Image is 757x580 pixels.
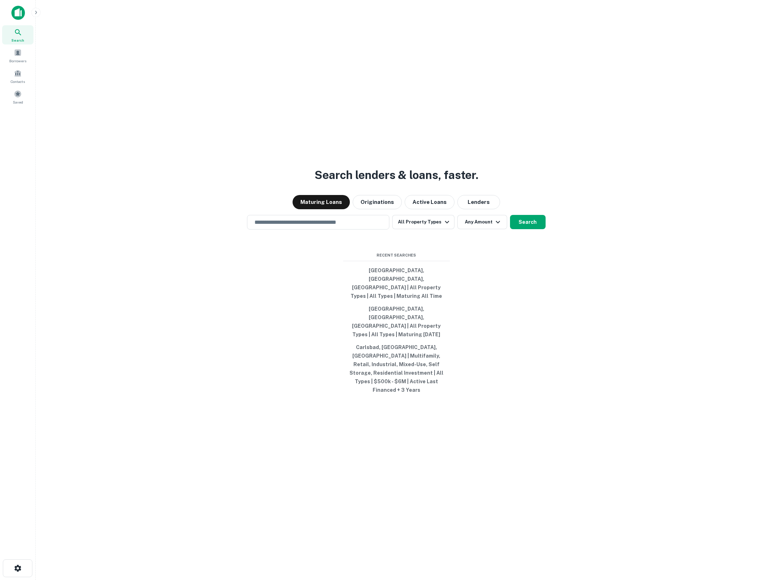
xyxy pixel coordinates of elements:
button: Search [510,215,546,229]
button: Lenders [457,195,500,209]
span: Saved [13,99,23,105]
button: All Property Types [392,215,454,229]
a: Search [2,25,33,44]
span: Borrowers [9,58,26,64]
button: [GEOGRAPHIC_DATA], [GEOGRAPHIC_DATA], [GEOGRAPHIC_DATA] | All Property Types | All Types | Maturi... [343,264,450,302]
h3: Search lenders & loans, faster. [315,167,478,184]
a: Borrowers [2,46,33,65]
iframe: Chat Widget [721,523,757,557]
img: capitalize-icon.png [11,6,25,20]
button: [GEOGRAPHIC_DATA], [GEOGRAPHIC_DATA], [GEOGRAPHIC_DATA] | All Property Types | All Types | Maturi... [343,302,450,341]
button: Carlsbad, [GEOGRAPHIC_DATA], [GEOGRAPHIC_DATA] | Multifamily, Retail, Industrial, Mixed-Use, Self... [343,341,450,396]
span: Contacts [11,79,25,84]
button: Active Loans [405,195,454,209]
span: Recent Searches [343,252,450,258]
a: Contacts [2,67,33,86]
span: Search [11,37,24,43]
button: Maturing Loans [293,195,350,209]
button: Any Amount [457,215,507,229]
button: Originations [353,195,402,209]
a: Saved [2,87,33,106]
